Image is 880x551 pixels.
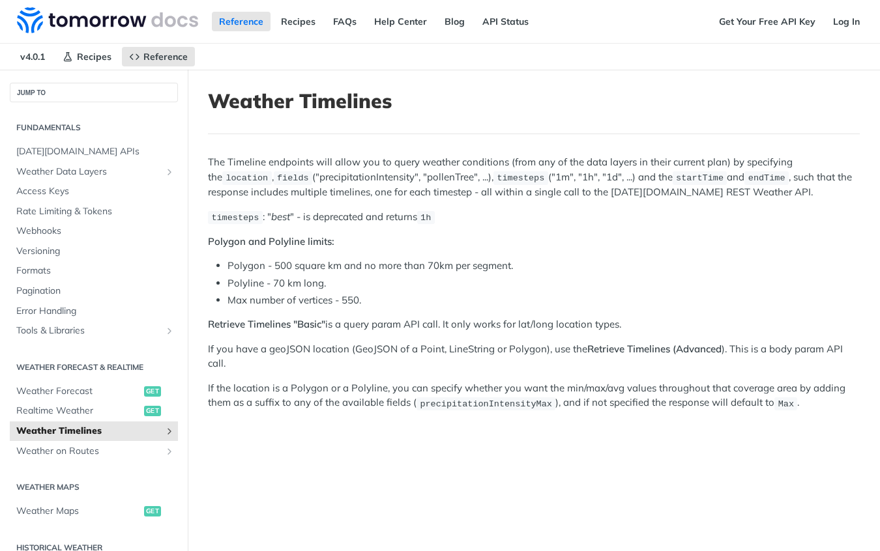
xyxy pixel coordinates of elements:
a: Recipes [274,12,323,31]
a: Weather TimelinesShow subpages for Weather Timelines [10,421,178,441]
span: Access Keys [16,185,175,198]
span: Recipes [77,51,111,63]
a: Weather Forecastget [10,382,178,401]
p: The Timeline endpoints will allow you to query weather conditions (from any of the data layers in... [208,155,860,199]
span: Weather Data Layers [16,165,161,178]
li: Polyline - 70 km long. [227,276,860,291]
a: Reference [212,12,271,31]
span: get [144,506,161,516]
span: Formats [16,264,175,277]
a: Rate Limiting & Tokens [10,202,178,221]
button: Show subpages for Weather on Routes [164,446,175,457]
span: Reference [143,51,188,63]
li: Max number of vertices - 550. [227,293,860,308]
code: precipitationIntensityMax [417,397,555,410]
span: Weather Maps [16,505,141,518]
code: 1h [417,211,435,224]
strong: Retrieve Timelines (Advanced [587,343,722,355]
p: : " " - is deprecated and returns [208,210,860,225]
a: Help Center [367,12,434,31]
strong: Polygon and Polyline limits: [208,235,334,247]
span: Weather Timelines [16,425,161,438]
a: Realtime Weatherget [10,401,178,421]
a: Weather Data LayersShow subpages for Weather Data Layers [10,162,178,182]
p: is a query param API call. It only works for lat/long location types. [208,317,860,332]
a: Recipes [55,47,119,66]
a: Reference [122,47,195,66]
em: best [271,210,290,223]
li: Polygon - 500 square km and no more than 70km per segment. [227,259,860,274]
h1: Weather Timelines [208,89,860,113]
code: Max [774,397,797,410]
h2: Weather Forecast & realtime [10,361,178,373]
span: Versioning [16,245,175,258]
code: timesteps [493,171,548,184]
code: fields [274,171,312,184]
a: Access Keys [10,182,178,201]
button: JUMP TO [10,83,178,102]
h2: Weather Maps [10,481,178,493]
code: location [222,171,272,184]
span: Pagination [16,285,175,298]
strong: Retrieve Timelines "Basic" [208,318,325,330]
span: Weather Forecast [16,385,141,398]
span: get [144,406,161,416]
span: [DATE][DOMAIN_NAME] APIs [16,145,175,158]
button: Show subpages for Tools & Libraries [164,326,175,336]
p: If the location is a Polygon or a Polyline, you can specify whether you want the min/max/avg valu... [208,381,860,411]
a: Log In [826,12,867,31]
a: API Status [475,12,536,31]
img: Tomorrow.io Weather API Docs [17,7,198,33]
a: Blog [437,12,472,31]
span: v4.0.1 [13,47,52,66]
a: Formats [10,261,178,281]
code: startTime [673,171,727,184]
span: Webhooks [16,225,175,238]
a: FAQs [326,12,364,31]
code: endTime [744,171,789,184]
span: Rate Limiting & Tokens [16,205,175,218]
h2: Fundamentals [10,122,178,134]
p: If you have a geoJSON location (GeoJSON of a Point, LineString or Polygon), use the ). This is a ... [208,342,860,371]
code: timesteps [208,211,263,224]
a: Error Handling [10,302,178,321]
a: Versioning [10,242,178,261]
span: Error Handling [16,305,175,318]
button: Show subpages for Weather Data Layers [164,167,175,177]
a: Weather Mapsget [10,502,178,521]
span: Realtime Weather [16,404,141,417]
a: Weather on RoutesShow subpages for Weather on Routes [10,442,178,461]
span: get [144,386,161,397]
span: Tools & Libraries [16,324,161,337]
a: Pagination [10,281,178,301]
button: Show subpages for Weather Timelines [164,426,175,436]
a: [DATE][DOMAIN_NAME] APIs [10,142,178,162]
span: Weather on Routes [16,445,161,458]
a: Get Your Free API Key [712,12,823,31]
a: Webhooks [10,221,178,241]
a: Tools & LibrariesShow subpages for Tools & Libraries [10,321,178,341]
